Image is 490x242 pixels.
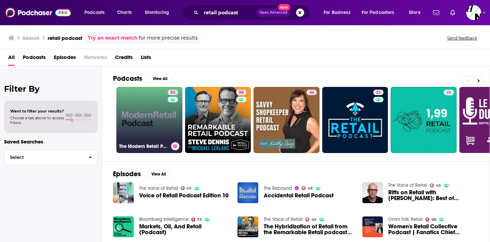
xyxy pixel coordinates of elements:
[264,193,333,198] span: Accidental Retail Podcast
[388,190,479,201] span: Riffs on Retail with [PERSON_NAME]: Best of Remarkable Retail #podcast
[362,216,383,237] img: Women's Retail Collective Podcast | Fanatics Chief Strategic Retail Officer Gina De Caro Sprenger
[139,34,198,42] span: for more precise results
[10,109,64,114] span: Want to filter your results?
[181,186,192,190] a: 45
[113,170,141,178] h2: Episodes
[388,190,479,201] a: Riffs on Retail with Scott Galloway: Best of Remarkable Retail #podcast
[238,182,258,203] img: Accidental Retail Podcast
[447,7,458,18] a: Show notifications dropdown
[388,182,427,188] a: The Voice of Retail
[362,8,394,17] span: For Podcasters
[189,5,316,20] div: Search podcasts, credits, & more...
[88,34,137,42] a: Try an exact match
[466,5,481,20] button: Show profile menu
[376,89,381,96] span: 33
[54,52,76,66] a: Episodes
[301,186,313,190] a: 49
[388,224,479,235] a: Women's Retail Collective Podcast | Fanatics Chief Strategic Retail Officer Gina De Caro Sprenger
[311,218,316,221] span: 45
[239,89,244,96] span: 50
[170,89,175,96] span: 53
[236,90,246,95] a: 50
[119,143,168,149] h3: The Modern Retail Podcast
[278,4,290,11] span: New
[8,52,15,66] a: All
[4,138,98,145] p: Saved Searches
[430,183,441,187] a: 45
[357,7,404,18] button: open menu
[139,224,230,235] a: Markets, Oil, And Retail (Podcast)
[116,87,182,153] a: 53The Modern Retail Podcast
[191,217,202,222] a: 73
[113,7,136,18] a: Charts
[324,8,350,17] span: For Business
[264,216,303,222] a: The Voice of Retail
[322,87,388,153] a: 33
[259,11,288,14] span: Open Advanced
[409,8,421,17] span: More
[186,187,192,190] span: 45
[305,217,316,222] a: 45
[431,218,436,221] span: 68
[113,74,142,83] h2: Podcasts
[264,224,354,235] a: The Hybridization of Retail from the Remarkable Retail podcast with Steve Dennis
[185,87,251,153] a: 50
[80,7,113,18] button: open menu
[23,52,46,66] a: Podcasts
[201,7,256,18] input: Search podcasts, credits, & more...
[22,35,39,41] h3: Search
[254,87,320,153] a: 44
[388,224,479,235] span: Women's Retail Collective Podcast | Fanatics Chief Strategic Retail Officer [PERSON_NAME] [PERSON...
[145,8,169,17] span: Monitoring
[113,216,134,237] img: Markets, Oil, And Retail (Podcast)
[148,75,172,83] button: View All
[445,35,479,41] button: Send feedback
[113,170,171,178] a: EpisodesView All
[10,116,64,125] span: Choose a tab above to access filters.
[115,52,133,66] a: Credits
[436,184,441,187] span: 45
[140,7,178,18] button: open menu
[168,90,178,95] a: 53
[425,217,436,222] a: 68
[309,89,314,96] span: 44
[141,52,151,66] a: Lists
[5,6,71,19] img: Podchaser - Follow, Share and Rate Podcasts
[466,5,481,20] img: User Profile
[139,193,229,198] span: Voice of Retail Podcast Edition 10
[4,84,98,94] h2: Filter By
[362,182,383,203] img: Riffs on Retail with Scott Galloway: Best of Remarkable Retail #podcast
[444,90,454,95] a: 26
[308,187,313,190] span: 49
[113,182,134,203] img: Voice of Retail Podcast Edition 10
[466,5,481,20] span: Logged in as HardNumber5
[139,185,178,191] a: The Voice of Retail
[84,52,107,66] span: Networks
[113,74,172,83] a: PodcastsView All
[264,185,292,191] a: The Rebound
[391,87,457,153] a: 26
[139,216,189,222] a: Bloomberg Intelligence
[238,216,258,237] img: The Hybridization of Retail from the Remarkable Retail podcast with Steve Dennis
[319,7,359,18] button: open menu
[84,8,104,17] span: Podcasts
[197,218,202,221] span: 73
[307,90,317,95] a: 44
[264,224,354,235] span: The Hybridization of Retail from the Remarkable Retail podcast with [PERSON_NAME]
[388,216,423,222] a: Omni Talk Retail
[404,7,429,18] button: open menu
[4,155,83,160] span: Select
[256,9,291,17] button: Open AdvancedNew
[4,150,98,165] button: Select
[48,35,82,41] h3: retail podcast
